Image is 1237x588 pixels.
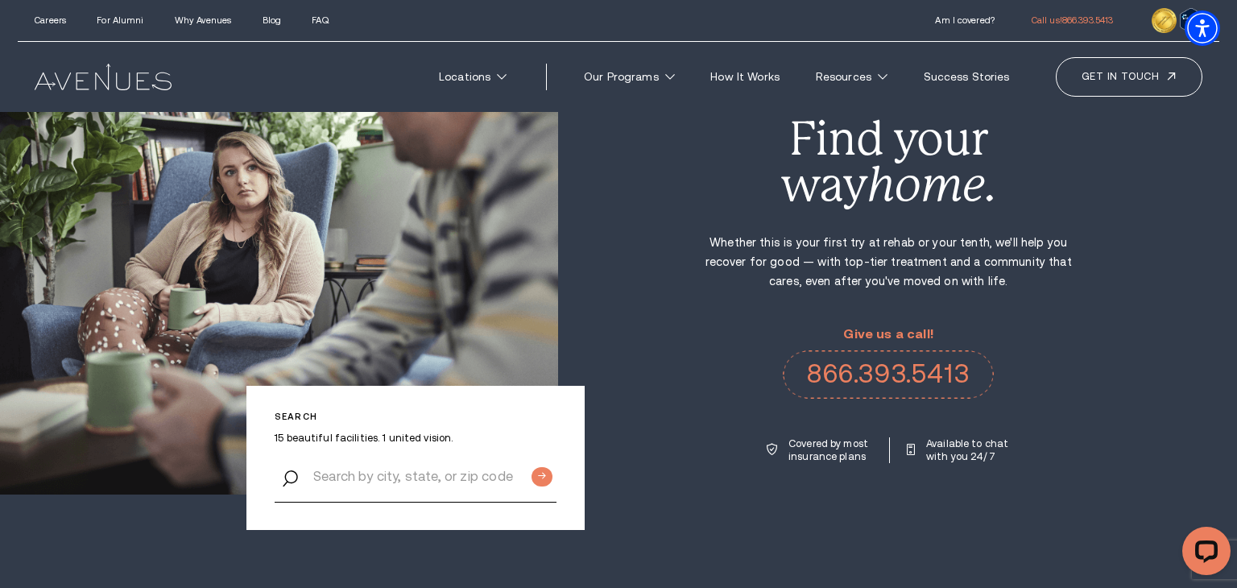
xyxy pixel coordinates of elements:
[275,451,556,503] input: Search by city, state, or zip code
[35,15,66,25] a: Careers
[175,15,231,25] a: Why Avenues
[1185,10,1220,46] div: Accessibility Menu
[767,437,872,463] a: Covered by most insurance plans
[783,327,994,342] p: Give us a call!
[697,62,793,92] a: How It Works
[97,15,143,25] a: For Alumni
[312,15,328,25] a: FAQ
[783,350,994,399] a: call 866.393.5413
[935,15,994,25] a: Am I covered?
[907,437,1010,463] a: Available to chat with you 24/7
[802,62,901,92] a: Resources
[926,437,1010,463] p: Available to chat with you 24/7
[263,15,281,25] a: Blog
[275,412,556,422] p: Search
[909,62,1023,92] a: Success Stories
[1062,15,1113,25] span: 866.393.5413
[1032,15,1113,25] a: call 866.393.5413
[425,62,520,92] a: Locations
[1056,57,1202,96] a: Get in touch
[532,467,552,487] input: Submit button
[867,158,996,212] i: home.
[275,432,556,445] p: 15 beautiful facilities. 1 united vision.
[788,437,872,463] p: Covered by most insurance plans
[570,62,689,92] a: Our Programs
[1152,8,1176,32] img: clock
[704,233,1074,291] p: Whether this is your first try at rehab or your tenth, we'll help you recover for good — with top...
[1169,520,1237,588] iframe: LiveChat chat widget
[704,116,1074,209] div: Find your way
